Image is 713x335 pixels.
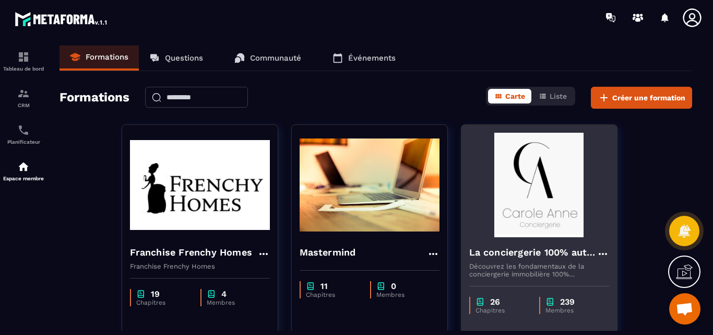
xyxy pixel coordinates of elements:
[207,299,259,306] p: Membres
[3,153,44,189] a: automationsautomationsEspace membre
[60,45,139,71] a: Formations
[376,291,429,298] p: Membres
[130,262,270,270] p: Franchise Frenchy Homes
[320,281,328,291] p: 11
[17,160,30,173] img: automations
[476,297,485,307] img: chapter
[165,53,203,63] p: Questions
[17,51,30,63] img: formation
[469,133,609,237] img: formation-background
[250,53,301,63] p: Communauté
[86,52,128,62] p: Formations
[3,43,44,79] a: formationformationTableau de bord
[3,79,44,116] a: formationformationCRM
[469,245,597,260] h4: La conciergerie 100% automatisée
[151,289,160,299] p: 19
[550,92,567,100] span: Liste
[207,289,216,299] img: chapter
[139,45,213,71] a: Questions
[3,139,44,145] p: Planificateur
[300,133,439,237] img: formation-background
[545,307,599,314] p: Membres
[560,297,575,307] p: 239
[476,307,529,314] p: Chapitres
[306,291,360,298] p: Chapitres
[3,102,44,108] p: CRM
[15,9,109,28] img: logo
[17,87,30,100] img: formation
[306,281,315,291] img: chapter
[545,297,555,307] img: chapter
[130,245,253,260] h4: Franchise Frenchy Homes
[136,299,190,306] p: Chapitres
[3,116,44,153] a: schedulerschedulerPlanificateur
[469,262,609,278] p: Découvrez les fondamentaux de la conciergerie immobilière 100% automatisée. Cette formation est c...
[322,45,406,71] a: Événements
[376,281,386,291] img: chapter
[669,293,700,325] a: Ouvrir le chat
[505,92,525,100] span: Carte
[490,297,500,307] p: 26
[17,124,30,136] img: scheduler
[591,87,692,109] button: Créer une formation
[60,87,129,109] h2: Formations
[300,245,356,260] h4: Mastermind
[3,66,44,72] p: Tableau de bord
[221,289,227,299] p: 4
[612,93,685,103] span: Créer une formation
[224,45,312,71] a: Communauté
[348,53,396,63] p: Événements
[391,281,396,291] p: 0
[3,176,44,181] p: Espace membre
[488,89,531,103] button: Carte
[130,133,270,237] img: formation-background
[532,89,573,103] button: Liste
[136,289,146,299] img: chapter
